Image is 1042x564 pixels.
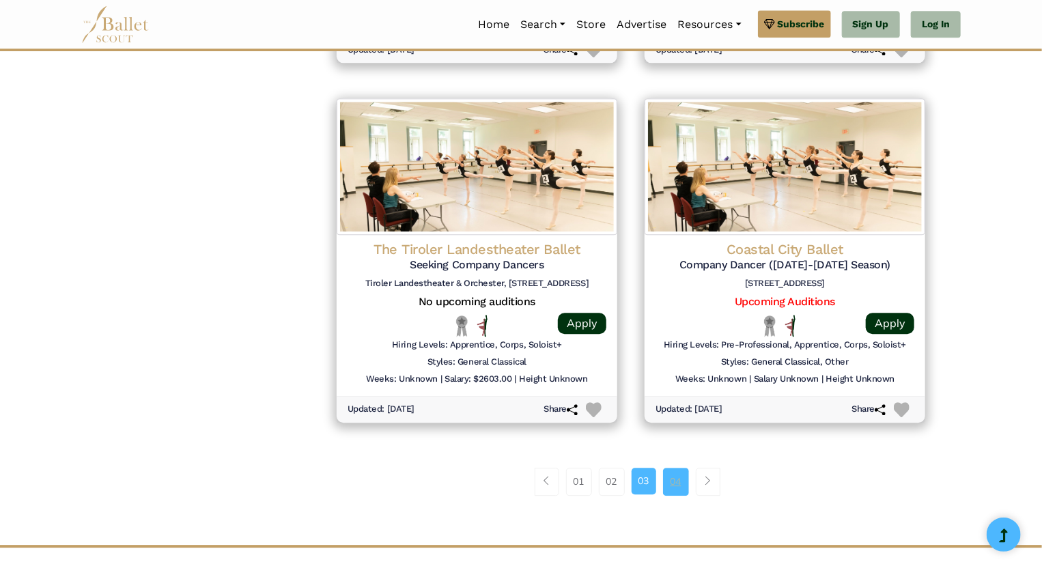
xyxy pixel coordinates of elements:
[785,315,795,337] img: All
[754,373,819,385] h6: Salary Unknown
[515,373,517,385] h6: |
[445,373,511,385] h6: Salary: $2603.00
[586,402,602,418] img: Heart
[632,468,656,494] a: 03
[851,404,886,415] h6: Share
[535,468,728,495] nav: Page navigation example
[558,313,606,334] a: Apply
[672,10,746,39] a: Resources
[566,468,592,495] a: 01
[761,315,778,336] img: Local
[348,240,606,258] h4: The Tiroler Landestheater Ballet
[842,11,900,38] a: Sign Up
[764,16,775,31] img: gem.svg
[656,404,722,415] h6: Updated: [DATE]
[348,295,606,309] h5: No upcoming auditions
[519,373,587,385] h6: Height Unknown
[392,339,562,351] h6: Hiring Levels: Apprentice, Corps, Soloist+
[427,356,526,368] h6: Styles: General Classical
[611,10,672,39] a: Advertise
[826,373,895,385] h6: Height Unknown
[675,373,746,385] h6: Weeks: Unknown
[656,240,914,258] h4: Coastal City Ballet
[440,373,442,385] h6: |
[337,98,617,235] img: Logo
[515,10,571,39] a: Search
[663,468,689,495] a: 04
[866,313,914,334] a: Apply
[367,373,438,385] h6: Weeks: Unknown
[721,356,849,368] h6: Styles: General Classical, Other
[894,402,910,418] img: Heart
[348,258,606,272] h5: Seeking Company Dancers
[749,373,751,385] h6: |
[758,10,831,38] a: Subscribe
[599,468,625,495] a: 02
[348,404,414,415] h6: Updated: [DATE]
[778,16,825,31] span: Subscribe
[544,404,578,415] h6: Share
[453,315,470,336] img: Local
[656,258,914,272] h5: Company Dancer ([DATE]-[DATE] Season)
[911,11,961,38] a: Log In
[735,295,835,308] a: Upcoming Auditions
[348,278,606,290] h6: Tiroler Landestheater & Orchester, [STREET_ADDRESS]
[473,10,515,39] a: Home
[821,373,823,385] h6: |
[645,98,925,235] img: Logo
[477,315,488,337] img: All
[656,278,914,290] h6: [STREET_ADDRESS]
[664,339,906,351] h6: Hiring Levels: Pre-Professional, Apprentice, Corps, Soloist+
[571,10,611,39] a: Store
